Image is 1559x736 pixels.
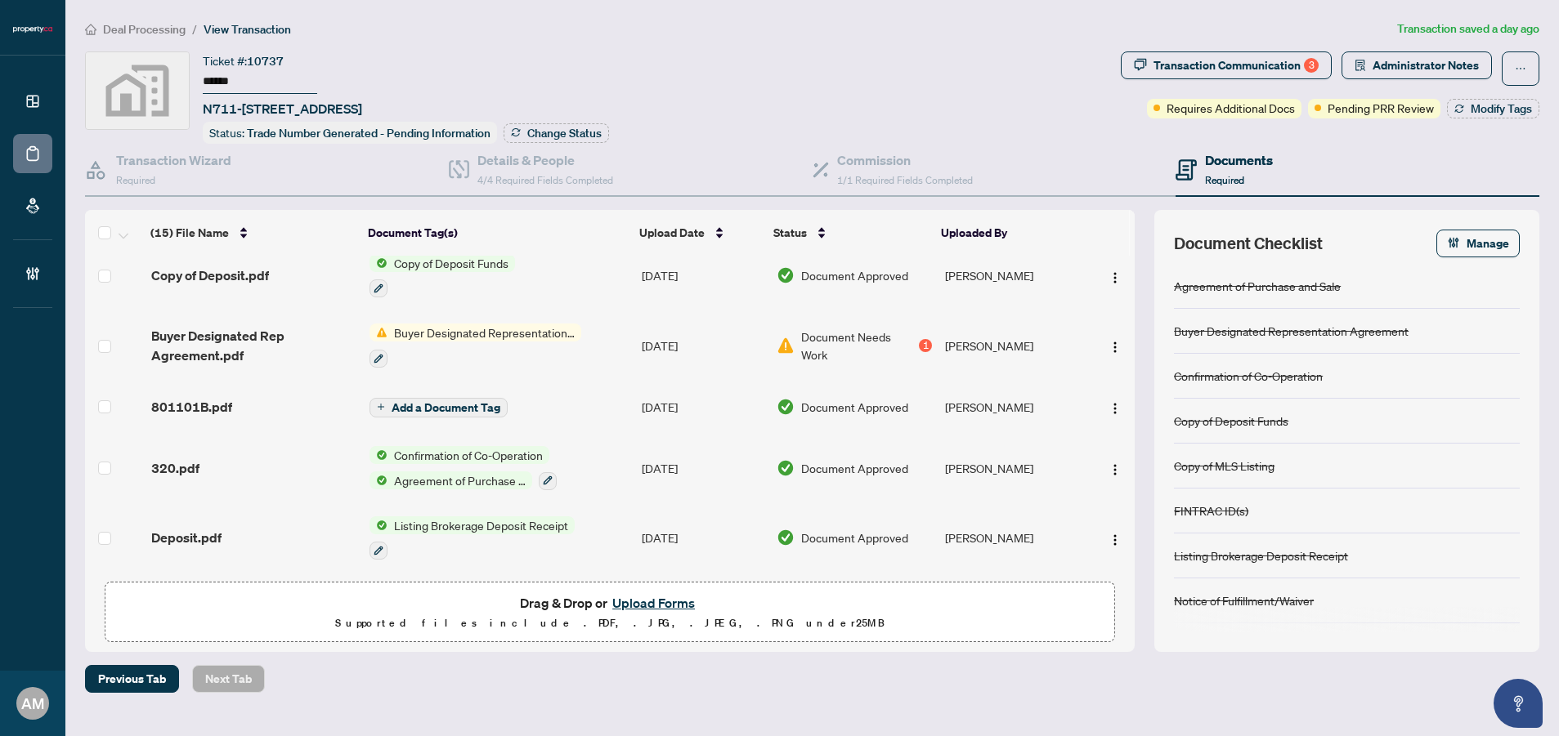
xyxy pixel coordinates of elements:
[1515,63,1526,74] span: ellipsis
[777,459,795,477] img: Document Status
[1355,60,1366,71] span: solution
[86,52,189,129] img: svg%3e
[388,446,549,464] span: Confirmation of Co-Operation
[370,516,575,560] button: Status IconListing Brokerage Deposit Receipt
[370,471,388,489] img: Status Icon
[203,99,362,118] span: N711-[STREET_ADDRESS]
[801,398,908,416] span: Document Approved
[370,254,388,272] img: Status Icon
[767,210,934,256] th: Status
[1174,457,1275,475] div: Copy of MLS Listing
[1102,455,1128,481] button: Logo
[203,122,497,144] div: Status:
[1447,99,1539,118] button: Modify Tags
[633,210,767,256] th: Upload Date
[934,210,1082,256] th: Uploaded By
[939,241,1087,311] td: [PERSON_NAME]
[370,516,388,534] img: Status Icon
[1109,341,1122,354] img: Logo
[370,323,388,341] img: Status Icon
[1174,232,1323,255] span: Document Checklist
[1436,230,1520,257] button: Manage
[370,446,388,464] img: Status Icon
[115,613,1104,633] p: Supported files include .PDF, .JPG, .JPEG, .PNG under 25 MB
[151,528,222,547] span: Deposit.pdf
[361,210,633,256] th: Document Tag(s)
[204,22,291,37] span: View Transaction
[1174,277,1341,295] div: Agreement of Purchase and Sale
[635,433,770,503] td: [DATE]
[777,529,795,546] img: Document Status
[607,592,700,613] button: Upload Forms
[1109,402,1122,415] img: Logo
[1205,174,1244,186] span: Required
[477,174,613,186] span: 4/4 Required Fields Completed
[1174,412,1288,430] div: Copy of Deposit Funds
[370,446,557,490] button: Status IconConfirmation of Co-OperationStatus IconAgreement of Purchase and Sale
[1174,367,1323,385] div: Confirmation of Co-Operation
[1205,150,1273,170] h4: Documents
[103,22,186,37] span: Deal Processing
[1467,230,1509,256] span: Manage
[939,503,1087,573] td: [PERSON_NAME]
[1304,58,1319,73] div: 3
[85,24,96,35] span: home
[247,54,284,69] span: 10737
[919,339,932,352] div: 1
[1397,20,1539,38] article: Transaction saved a day ago
[639,224,705,242] span: Upload Date
[1174,591,1314,609] div: Notice of Fulfillment/Waiver
[939,310,1087,381] td: [PERSON_NAME]
[1102,262,1128,288] button: Logo
[1109,533,1122,546] img: Logo
[105,582,1114,643] span: Drag & Drop orUpload FormsSupported files include .PDF, .JPG, .JPEG, .PNG under25MB
[1373,52,1479,78] span: Administrator Notes
[1471,103,1532,114] span: Modify Tags
[837,150,973,170] h4: Commission
[370,323,581,368] button: Status IconBuyer Designated Representation Agreement
[1109,271,1122,284] img: Logo
[635,241,770,311] td: [DATE]
[1167,99,1295,117] span: Requires Additional Docs
[388,254,515,272] span: Copy of Deposit Funds
[247,126,491,141] span: Trade Number Generated - Pending Information
[1154,52,1319,78] div: Transaction Communication
[151,397,232,417] span: 801101B.pdf
[635,503,770,573] td: [DATE]
[527,127,602,139] span: Change Status
[773,224,807,242] span: Status
[116,150,231,170] h4: Transaction Wizard
[1174,322,1409,340] div: Buyer Designated Representation Agreement
[1494,679,1543,728] button: Open asap
[635,381,770,433] td: [DATE]
[151,265,269,285] span: Copy of Deposit.pdf
[150,224,229,242] span: (15) File Name
[1328,99,1434,117] span: Pending PRR Review
[1121,51,1332,79] button: Transaction Communication3
[377,403,385,411] span: plus
[1102,524,1128,551] button: Logo
[85,665,179,693] button: Previous Tab
[151,326,356,365] span: Buyer Designated Rep Agreement.pdf
[939,381,1087,433] td: [PERSON_NAME]
[370,254,515,298] button: Status IconCopy of Deposit Funds
[1342,51,1492,79] button: Administrator Notes
[520,592,700,613] span: Drag & Drop or
[370,396,508,417] button: Add a Document Tag
[477,150,613,170] h4: Details & People
[388,323,581,341] span: Buyer Designated Representation Agreement
[777,337,795,355] img: Document Status
[151,458,199,478] span: 320.pdf
[144,210,361,256] th: (15) File Name
[777,266,795,284] img: Document Status
[837,174,973,186] span: 1/1 Required Fields Completed
[388,516,575,534] span: Listing Brokerage Deposit Receipt
[635,310,770,381] td: [DATE]
[801,266,908,284] span: Document Approved
[801,529,908,546] span: Document Approved
[1174,546,1348,564] div: Listing Brokerage Deposit Receipt
[939,433,1087,503] td: [PERSON_NAME]
[1102,394,1128,420] button: Logo
[1174,502,1248,520] div: FINTRAC ID(s)
[370,398,508,417] button: Add a Document Tag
